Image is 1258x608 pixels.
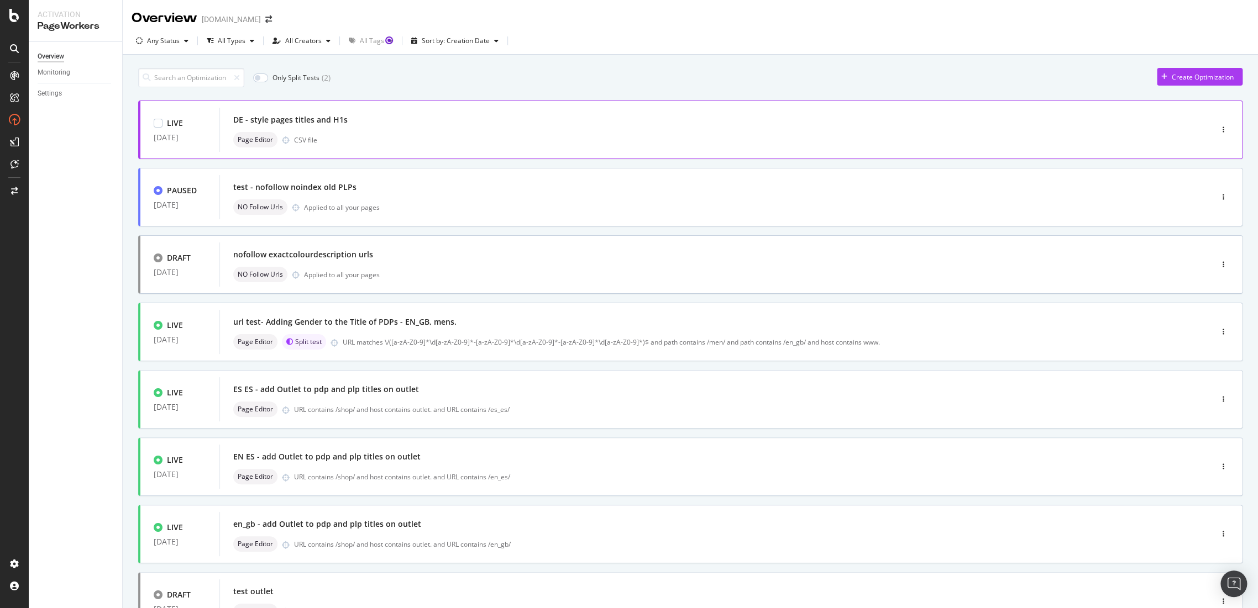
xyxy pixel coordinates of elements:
[233,267,287,282] div: neutral label
[38,51,114,62] a: Overview
[167,522,183,533] div: LIVE
[154,537,206,546] div: [DATE]
[154,200,206,209] div: [DATE]
[38,67,114,78] a: Monitoring
[238,406,273,413] span: Page Editor
[38,67,70,78] div: Monitoring
[422,38,490,44] div: Sort by: Creation Date
[132,9,197,28] div: Overview
[154,470,206,479] div: [DATE]
[294,405,1165,414] div: URL contains /shop/ and host contains outlet. and URL contains /es_es/
[233,451,421,462] div: EN ES - add Outlet to pdp and plp titles on outlet
[233,401,277,417] div: neutral label
[233,384,419,395] div: ES ES - add Outlet to pdp and plp titles on outlet
[233,586,274,597] div: test outlet
[282,334,326,350] div: brand label
[138,68,244,87] input: Search an Optimization
[167,387,183,398] div: LIVE
[233,536,277,552] div: neutral label
[233,199,287,215] div: neutral label
[167,118,183,129] div: LIVE
[1220,570,1247,597] div: Open Intercom Messenger
[238,136,273,143] span: Page Editor
[233,182,357,193] div: test - nofollow noindex old PLPs
[154,403,206,411] div: [DATE]
[233,132,277,147] div: neutral label
[238,271,283,278] span: NO Follow Urls
[167,252,191,263] div: DRAFT
[294,135,317,145] div: CSV file
[294,472,1165,482] div: URL contains /shop/ and host contains outlet. and URL contains /en_es/
[147,38,180,44] div: Any Status
[268,32,335,50] button: All Creators
[167,589,191,600] div: DRAFT
[295,339,322,345] span: Split test
[238,541,273,547] span: Page Editor
[38,20,113,33] div: PageWorkers
[384,35,394,45] div: Tooltip anchor
[304,203,380,212] div: Applied to all your pages
[285,38,322,44] div: All Creators
[38,88,114,99] a: Settings
[233,519,421,530] div: en_gb - add Outlet to pdp and plp titles on outlet
[154,133,206,142] div: [DATE]
[272,73,319,82] div: Only Split Tests
[218,38,245,44] div: All Types
[167,185,197,196] div: PAUSED
[238,204,283,210] span: NO Follow Urls
[38,9,113,20] div: Activation
[154,335,206,344] div: [DATE]
[407,32,503,50] button: Sort by: Creation Date
[233,334,277,350] div: neutral label
[167,320,183,331] div: LIVE
[233,114,348,125] div: DE - style pages titles and H1s
[265,15,272,23] div: arrow-right-arrow-left
[343,337,1165,347] div: URL matches \/([a-zA-Z0-9]*\d[a-zA-Z0-9]*-[a-zA-Z0-9]*\d[a-zA-Z0-9]*-[a-zA-Z0-9]*\d[a-zA-Z0-9]*)$...
[154,268,206,277] div: [DATE]
[360,38,384,44] div: All Tags
[233,249,373,260] div: nofollow exactcolourdescription urls
[1172,72,1234,82] div: Create Optimization
[322,72,331,83] div: ( 2 )
[1157,68,1243,86] button: Create Optimization
[202,32,259,50] button: All Types
[132,32,193,50] button: Any Status
[38,51,64,62] div: Overview
[167,454,183,466] div: LIVE
[233,316,457,327] div: url test- Adding Gender to the Title of PDPs - EN_GB, mens.
[202,14,261,25] div: [DOMAIN_NAME]
[238,339,273,345] span: Page Editor
[38,88,62,99] div: Settings
[238,473,273,480] span: Page Editor
[294,540,1165,549] div: URL contains /shop/ and host contains outlet. and URL contains /en_gb/
[304,270,380,279] div: Applied to all your pages
[233,469,277,484] div: neutral label
[344,32,397,50] button: All Tags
